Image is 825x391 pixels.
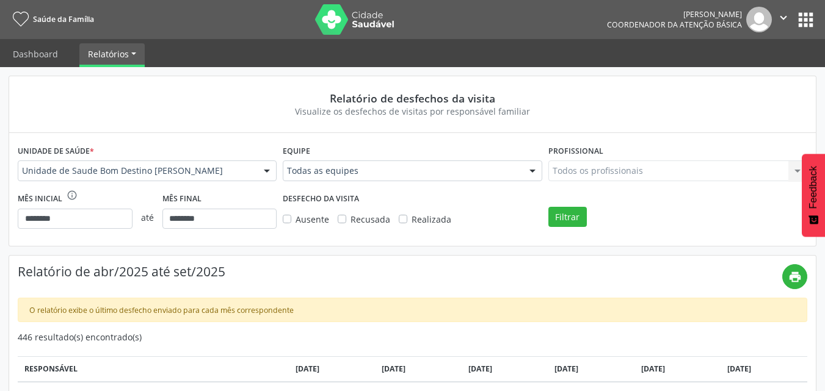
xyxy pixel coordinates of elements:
div: [DATE] [554,364,628,375]
label: Equipe [283,142,310,160]
i: info_outline [67,190,78,201]
button: Feedback - Mostrar pesquisa [802,154,825,237]
span: Saúde da Família [33,14,94,24]
a: Dashboard [4,43,67,65]
div: [DATE] [296,364,369,375]
div: [PERSON_NAME] [607,9,742,20]
div: [DATE] [382,364,455,375]
label: Mês final [162,190,202,209]
span: até [133,203,162,232]
span: Feedback [808,166,819,209]
span: Ausente [296,213,329,225]
a: Saúde da Família [9,9,94,29]
span: Coordenador da Atenção Básica [607,20,742,30]
h4: Relatório de abr/2025 até set/2025 [18,264,782,279]
label: DESFECHO DA VISITA [283,190,359,209]
i: print [788,270,802,284]
label: Profissional [548,142,603,160]
label: Mês inicial [18,190,62,209]
div: [DATE] [641,364,714,375]
div: 446 resultado(s) encontrado(s) [18,331,807,343]
div: Visualize os desfechos de visitas por responsável familiar [26,105,799,118]
a: Relatórios [79,43,145,65]
div: [DATE] [727,364,801,375]
div: Responsável [24,364,283,375]
span: Todas as equipes [287,165,517,177]
span: Unidade de Saude Bom Destino [PERSON_NAME] [22,165,252,177]
span: Realizada [412,213,451,225]
span: Recusada [351,213,390,225]
div: Relatório de desfechos da visita [26,91,799,105]
div: O relatório exibe o último desfecho enviado para cada mês correspondente [18,298,807,322]
div: O intervalo deve ser de no máximo 6 meses [67,190,78,209]
button:  [772,7,795,32]
button: apps [795,9,816,30]
div: [DATE] [468,364,542,375]
span: Relatórios [88,48,129,60]
img: img [746,7,772,32]
label: Unidade de saúde [18,142,94,160]
button: print [782,264,807,289]
button: Filtrar [548,207,587,228]
i:  [777,11,790,24]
